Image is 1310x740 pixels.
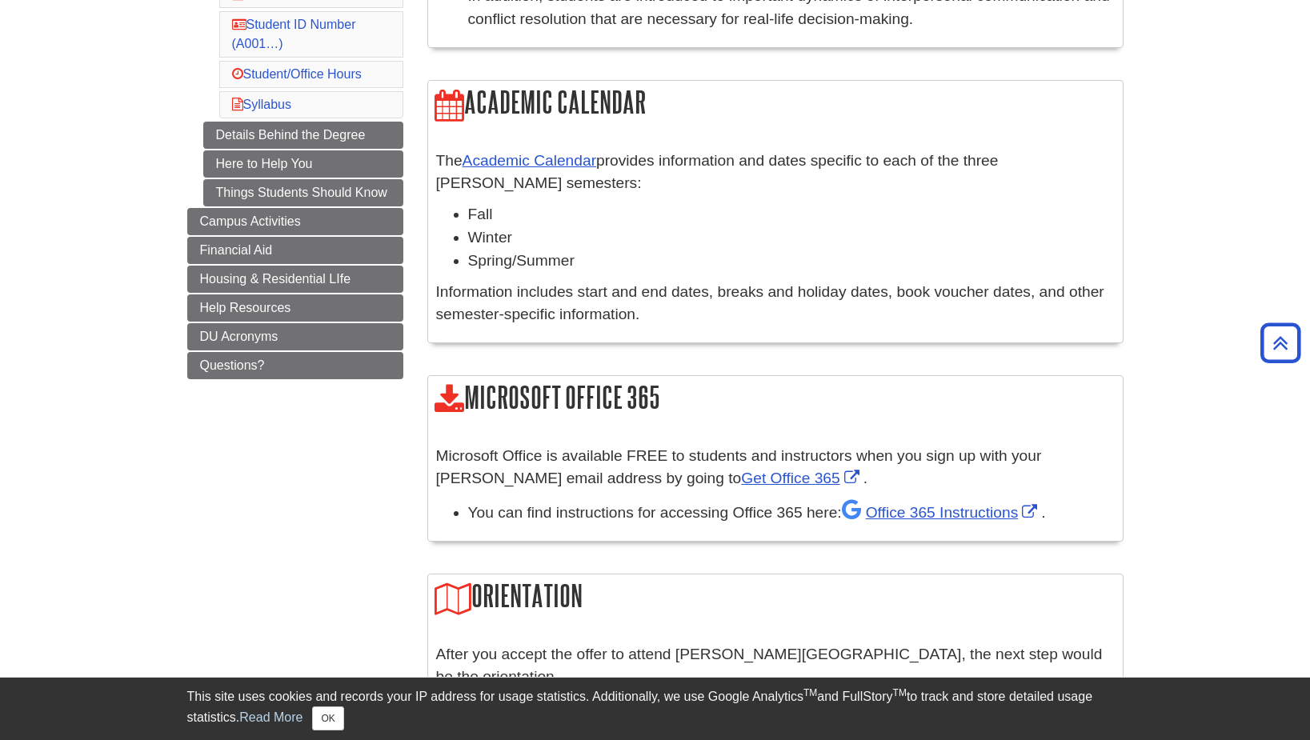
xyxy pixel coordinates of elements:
[232,98,291,111] a: Syllabus
[187,323,403,350] a: DU Acronyms
[239,710,302,724] a: Read More
[200,272,351,286] span: Housing & Residential LIfe
[187,237,403,264] a: Financial Aid
[200,301,291,314] span: Help Resources
[1255,332,1306,354] a: Back to Top
[436,643,1115,690] p: After you accept the offer to attend [PERSON_NAME][GEOGRAPHIC_DATA], the next step would be the o...
[893,687,907,698] sup: TM
[187,687,1124,730] div: This site uses cookies and records your IP address for usage statistics. Additionally, we use Goo...
[187,352,403,379] a: Questions?
[203,179,403,206] a: Things Students Should Know
[312,706,343,730] button: Close
[232,18,356,50] a: Student ID Number (A001…)
[741,470,863,486] a: Link opens in new window
[428,574,1123,620] h2: Orientation
[436,150,1115,196] p: The provides information and dates specific to each of the three [PERSON_NAME] semesters:
[187,266,403,293] a: Housing & Residential LIfe
[468,226,1115,250] li: Winter
[203,122,403,149] a: Details Behind the Degree
[463,152,596,169] a: Academic Calendar
[203,150,403,178] a: Here to Help You
[200,243,273,257] span: Financial Aid
[436,445,1115,491] p: Microsoft Office is available FREE to students and instructors when you sign up with your [PERSON...
[468,203,1115,226] li: Fall
[468,498,1115,525] li: You can find instructions for accessing Office 365 here: .
[428,81,1123,126] h2: Academic Calendar
[187,294,403,322] a: Help Resources
[200,214,301,228] span: Campus Activities
[436,281,1115,327] p: Information includes start and end dates, breaks and holiday dates, book voucher dates, and other...
[803,687,817,698] sup: TM
[200,358,265,372] span: Questions?
[232,67,362,81] a: Student/Office Hours
[842,504,1042,521] a: Link opens in new window
[187,208,403,235] a: Campus Activities
[428,376,1123,422] h2: Microsoft Office 365
[200,330,278,343] span: DU Acronyms
[468,250,1115,273] li: Spring/Summer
